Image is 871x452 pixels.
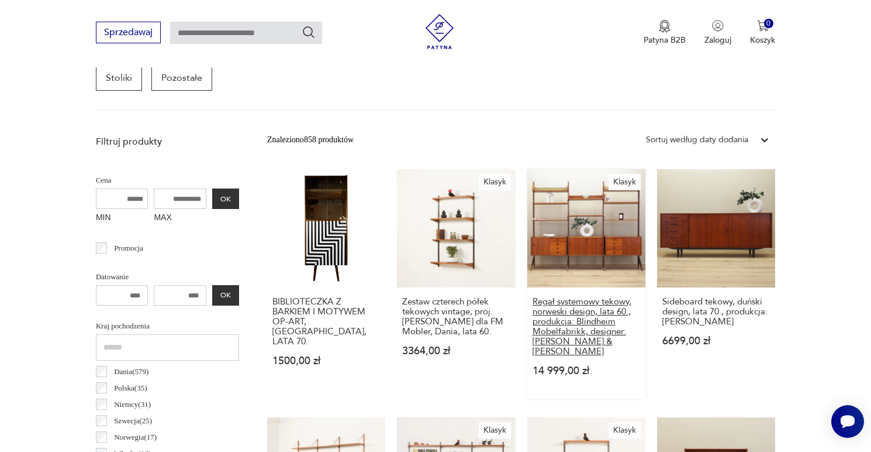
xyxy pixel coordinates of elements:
p: Patyna B2B [644,35,686,46]
button: OK [212,189,239,209]
h3: Zestaw czterech półek tekowych vintage, proj. [PERSON_NAME] dla FM Mobler, Dania, lata 60. [402,297,510,337]
label: MIN [96,209,148,228]
div: Znaleziono 858 produktów [267,133,354,146]
p: 1500,00 zł [272,356,380,366]
p: Datowanie [96,270,239,283]
label: MAX [154,209,206,228]
p: Niemcy ( 31 ) [114,398,151,411]
h3: BIBLIOTECZKA Z BARKIEM I MOTYWEM OP-ART, [GEOGRAPHIC_DATA], LATA 70. [272,297,380,347]
p: Zaloguj [704,35,731,46]
button: Zaloguj [704,20,731,46]
p: Polska ( 35 ) [114,382,147,395]
p: Szwecja ( 25 ) [114,415,152,427]
img: Patyna - sklep z meblami i dekoracjami vintage [422,14,457,49]
a: Sprzedawaj [96,29,161,37]
p: 3364,00 zł [402,346,510,356]
a: KlasykZestaw czterech półek tekowych vintage, proj. Kai Kristiansen dla FM Mobler, Dania, lata 60... [397,169,515,399]
button: 0Koszyk [750,20,775,46]
p: Promocja [114,242,143,255]
button: Sprzedawaj [96,22,161,43]
a: Pozostałe [151,65,212,91]
div: Sortuj według daty dodania [646,133,748,146]
p: Filtruj produkty [96,135,239,148]
a: Stoliki [96,65,142,91]
a: KlasykRegał systemowy tekowy, norweski design, lata 60., produkcja: Blindheim Mobelfabrikk, desig... [527,169,645,399]
div: 0 [764,19,774,29]
iframe: Smartsupp widget button [831,405,864,438]
a: Sideboard tekowy, duński design, lata 70., produkcja: DaniaSideboard tekowy, duński design, lata ... [657,169,775,399]
p: Dania ( 579 ) [114,365,148,378]
p: 14 999,00 zł [533,366,640,376]
a: Ikona medaluPatyna B2B [644,20,686,46]
a: BIBLIOTECZKA Z BARKIEM I MOTYWEM OP-ART, POLSKA, LATA 70.BIBLIOTECZKA Z BARKIEM I MOTYWEM OP-ART,... [267,169,385,399]
button: Szukaj [302,25,316,39]
p: Koszyk [750,35,775,46]
p: 6699,00 zł [662,336,770,346]
p: Cena [96,174,239,187]
h3: Regał systemowy tekowy, norweski design, lata 60., produkcja: Blindheim Mobelfabrikk, designer: [... [533,297,640,357]
button: Patyna B2B [644,20,686,46]
p: Norwegia ( 17 ) [114,431,157,444]
button: OK [212,285,239,306]
p: Kraj pochodzenia [96,320,239,333]
img: Ikonka użytkownika [712,20,724,32]
img: Ikona koszyka [757,20,769,32]
h3: Sideboard tekowy, duński design, lata 70., produkcja: [PERSON_NAME] [662,297,770,327]
img: Ikona medalu [659,20,670,33]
